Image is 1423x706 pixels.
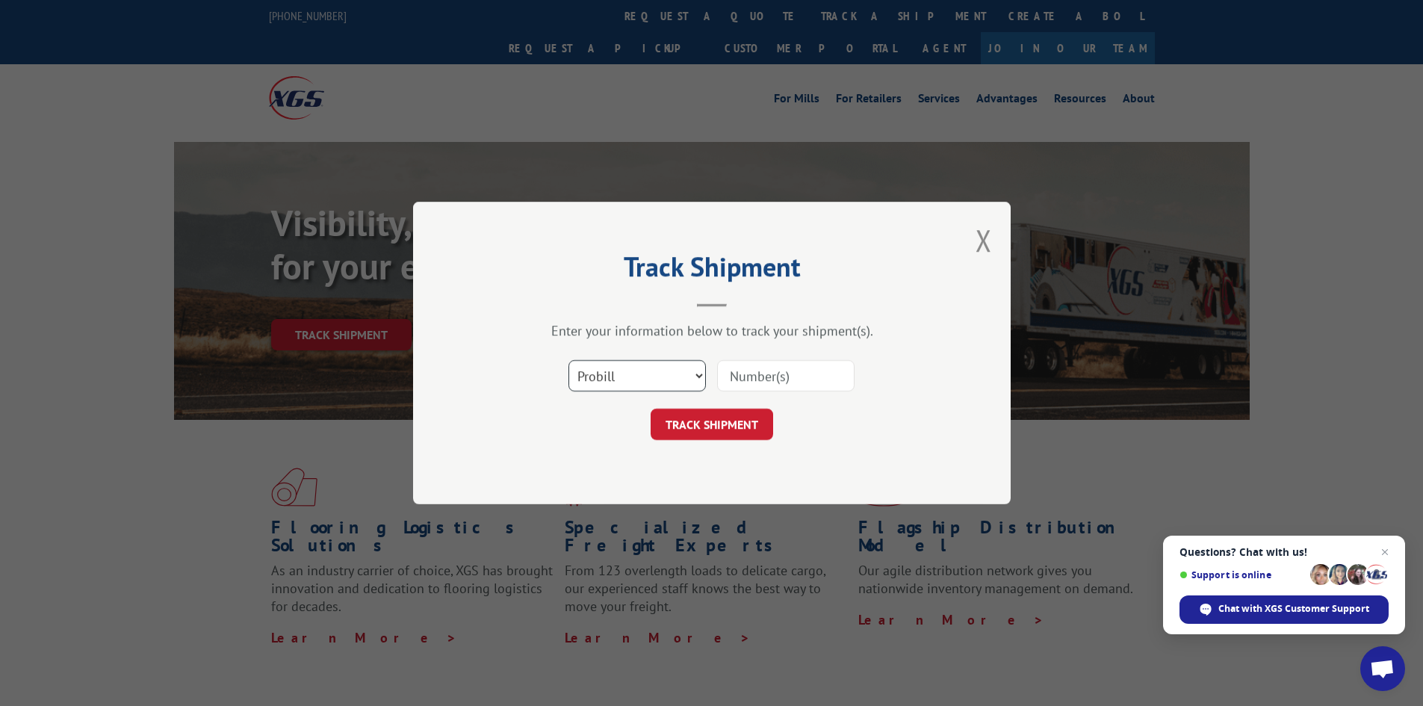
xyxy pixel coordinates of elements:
span: Support is online [1179,569,1305,580]
button: Close modal [976,220,992,260]
input: Number(s) [717,360,855,391]
div: Open chat [1360,646,1405,691]
div: Enter your information below to track your shipment(s). [488,322,936,339]
span: Close chat [1376,543,1394,561]
div: Chat with XGS Customer Support [1179,595,1389,624]
button: TRACK SHIPMENT [651,409,773,440]
span: Chat with XGS Customer Support [1218,602,1369,616]
h2: Track Shipment [488,256,936,285]
span: Questions? Chat with us! [1179,546,1389,558]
